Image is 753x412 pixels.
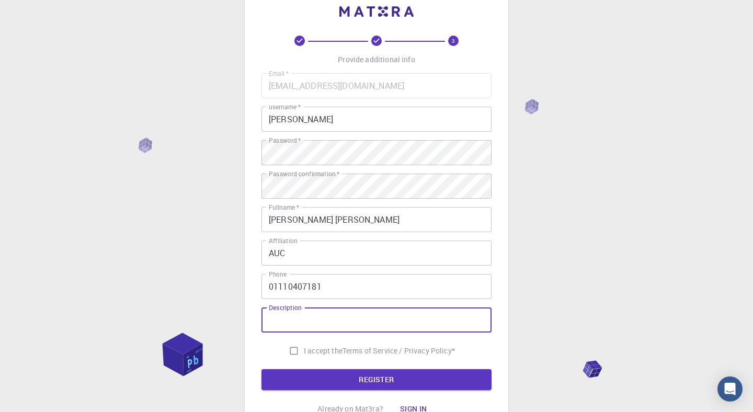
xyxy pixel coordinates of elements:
div: Open Intercom Messenger [717,376,743,402]
label: Password confirmation [269,169,339,178]
label: Description [269,303,302,312]
p: Provide additional info [338,54,415,65]
span: I accept the [304,346,343,356]
label: Email [269,69,289,78]
label: username [269,102,301,111]
button: REGISTER [261,369,492,390]
label: Fullname [269,203,299,212]
a: Terms of Service / Privacy Policy* [343,346,455,356]
p: Terms of Service / Privacy Policy * [343,346,455,356]
label: Password [269,136,301,145]
label: Phone [269,270,287,279]
label: Affiliation [269,236,297,245]
text: 3 [452,37,455,44]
